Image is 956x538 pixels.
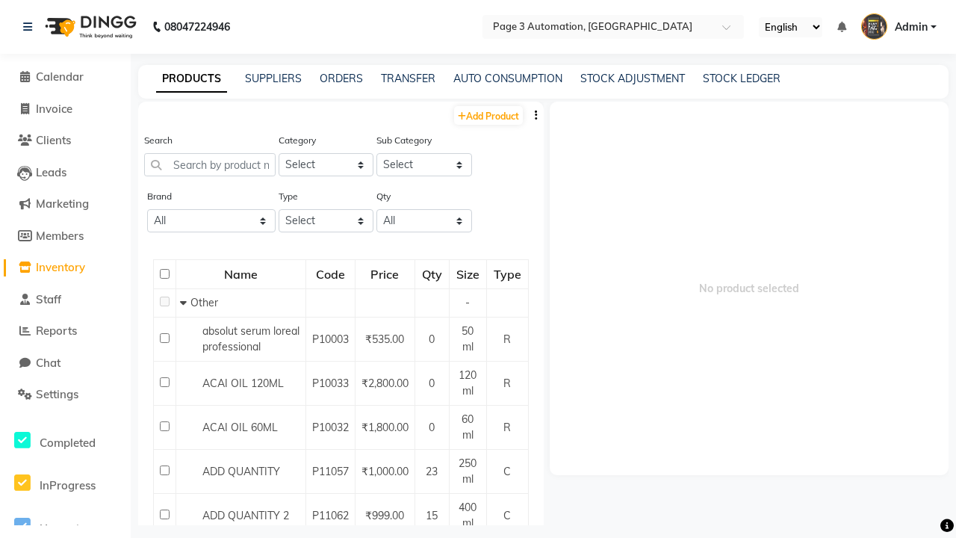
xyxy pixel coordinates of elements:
span: 0 [429,333,435,346]
a: Staff [4,291,127,309]
a: AUTO CONSUMPTION [453,72,562,85]
label: Brand [147,190,172,203]
a: Reports [4,323,127,340]
b: 08047224946 [164,6,230,48]
span: 400 ml [459,501,477,530]
span: R [503,333,511,346]
span: ACAI OIL 120ML [202,377,284,390]
label: Search [144,134,173,147]
span: ₹1,800.00 [361,421,409,434]
span: 60 ml [462,412,474,442]
span: Leads [36,165,66,179]
span: ₹999.00 [365,509,404,522]
span: 23 [426,465,438,478]
span: 0 [429,421,435,434]
span: ADD QUANTITY 2 [202,509,289,522]
span: C [503,465,511,478]
span: 50 ml [462,324,474,353]
span: - [465,296,470,309]
span: Upcoming [40,522,93,536]
div: Price [356,261,414,288]
span: Collapse Row [180,296,190,309]
span: ₹535.00 [365,333,404,346]
span: Staff [36,292,61,306]
div: Name [177,261,305,288]
label: Type [279,190,298,203]
a: ORDERS [320,72,363,85]
a: PRODUCTS [156,66,227,93]
div: Type [488,261,527,288]
span: P10032 [312,421,349,434]
span: absolut serum loreal professional [202,324,299,353]
span: ADD QUANTITY [202,465,280,478]
span: Marketing [36,197,89,211]
span: Other [190,296,218,309]
a: Clients [4,132,127,149]
a: Inventory [4,259,127,276]
span: Reports [36,324,77,338]
span: Members [36,229,84,243]
span: P10033 [312,377,349,390]
input: Search by product name or code [144,153,276,176]
a: Settings [4,386,127,403]
span: ACAI OIL 60ML [202,421,278,434]
span: 120 ml [459,368,477,398]
div: Code [307,261,354,288]
span: C [503,509,511,522]
span: R [503,421,511,434]
a: Leads [4,164,127,182]
span: P10003 [312,333,349,346]
a: Calendar [4,69,127,86]
span: Completed [40,436,96,450]
a: Members [4,228,127,245]
span: Inventory [36,260,85,274]
a: Chat [4,355,127,372]
span: Chat [36,356,60,370]
span: ₹1,000.00 [361,465,409,478]
a: STOCK LEDGER [703,72,780,85]
div: Qty [416,261,448,288]
a: TRANSFER [381,72,435,85]
span: Invoice [36,102,72,116]
span: 15 [426,509,438,522]
span: P11062 [312,509,349,522]
span: 250 ml [459,457,477,486]
a: Marketing [4,196,127,213]
span: No product selected [550,102,949,475]
span: ₹2,800.00 [361,377,409,390]
label: Sub Category [376,134,432,147]
span: P11057 [312,465,349,478]
span: 0 [429,377,435,390]
a: SUPPLIERS [245,72,302,85]
a: STOCK ADJUSTMENT [580,72,685,85]
a: Invoice [4,101,127,118]
img: logo [38,6,140,48]
label: Qty [376,190,391,203]
span: R [503,377,511,390]
label: Category [279,134,316,147]
span: Clients [36,133,71,147]
span: Calendar [36,69,84,84]
span: Settings [36,387,78,401]
a: Add Product [454,106,523,125]
div: Size [450,261,485,288]
span: InProgress [40,478,96,492]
